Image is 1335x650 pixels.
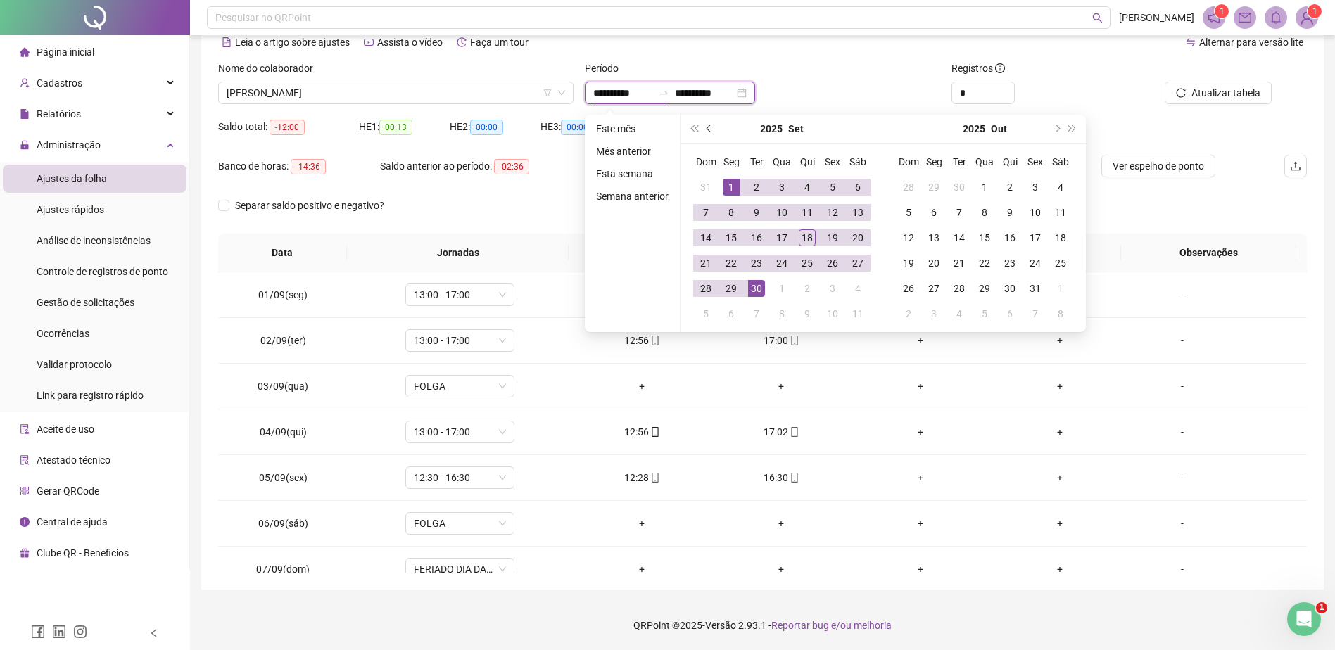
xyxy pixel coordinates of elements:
div: 5 [900,204,917,221]
td: 2025-10-01 [769,276,795,301]
div: 2 [748,179,765,196]
td: 2025-11-04 [947,301,972,326]
div: 5 [697,305,714,322]
td: 2025-09-07 [693,200,719,225]
td: 2025-11-06 [997,301,1023,326]
div: 8 [773,305,790,322]
th: Observações [1121,234,1296,272]
span: mail [1239,11,1251,24]
td: 2025-10-06 [921,200,947,225]
div: 24 [1027,255,1044,272]
div: 10 [1027,204,1044,221]
button: Atualizar tabela [1165,82,1272,104]
div: Banco de horas: [218,158,380,174]
div: 26 [900,280,917,297]
span: 13:00 - 17:00 [414,421,506,442]
div: 22 [976,255,993,272]
span: Ajustes rápidos [37,204,104,215]
span: 1 [1312,6,1317,16]
span: history [457,37,467,47]
div: 7 [697,204,714,221]
td: 2025-10-03 [1023,174,1048,200]
span: youtube [364,37,374,47]
td: 2025-09-27 [845,250,871,276]
div: 22 [723,255,740,272]
td: 2025-09-09 [744,200,769,225]
div: 2 [799,280,816,297]
td: 2025-10-09 [795,301,820,326]
span: Ajustes da folha [37,173,107,184]
td: 2025-09-29 [921,174,947,200]
span: 1 [1220,6,1225,16]
div: 20 [849,229,866,246]
div: 2 [900,305,917,322]
span: Observações [1132,245,1285,260]
span: 13:00 - 17:00 [414,330,506,351]
div: 30 [748,280,765,297]
th: Sáb [845,149,871,174]
td: 2025-09-30 [947,174,972,200]
td: 2025-10-07 [947,200,972,225]
div: 11 [1052,204,1069,221]
span: -14:36 [291,159,326,174]
div: HE 1: [359,119,450,135]
div: + [583,378,700,394]
span: notification [1208,11,1220,24]
span: solution [20,455,30,465]
span: -02:36 [494,159,529,174]
div: HE 2: [450,119,540,135]
td: 2025-10-31 [1023,276,1048,301]
div: 1 [723,179,740,196]
div: - [1141,333,1224,348]
span: lock [20,140,30,150]
span: Controle de registros de ponto [37,266,168,277]
td: 2025-10-22 [972,250,997,276]
span: 01/09(seg) [258,289,308,300]
div: 14 [951,229,968,246]
th: Qui [795,149,820,174]
span: file [20,109,30,119]
label: Período [585,60,628,76]
td: 2025-09-22 [719,250,744,276]
th: Qua [769,149,795,174]
div: 23 [748,255,765,272]
span: MARIA CLARA SANTANA CAMPOREZ [227,82,565,103]
div: 6 [849,179,866,196]
button: year panel [963,115,985,143]
div: 11 [799,204,816,221]
div: 14 [697,229,714,246]
span: Leia o artigo sobre ajustes [235,37,350,48]
td: 2025-11-05 [972,301,997,326]
span: 13:00 - 17:00 [414,284,506,305]
span: down [557,89,566,97]
button: super-prev-year [686,115,702,143]
div: 6 [723,305,740,322]
span: user-add [20,78,30,88]
div: 18 [1052,229,1069,246]
div: 4 [849,280,866,297]
span: Página inicial [37,46,94,58]
div: HE 3: [540,119,631,135]
img: 75474 [1296,7,1317,28]
div: 31 [1027,280,1044,297]
div: Saldo anterior ao período: [380,158,584,174]
span: Validar protocolo [37,359,112,370]
sup: Atualize o seu contato no menu Meus Dados [1308,4,1322,18]
span: Administração [37,139,101,151]
td: 2025-09-05 [820,174,845,200]
td: 2025-09-29 [719,276,744,301]
td: 2025-10-15 [972,225,997,250]
th: Seg [921,149,947,174]
td: 2025-09-18 [795,225,820,250]
td: 2025-09-16 [744,225,769,250]
th: Ter [947,149,972,174]
div: 5 [824,179,841,196]
span: Gerar QRCode [37,485,99,497]
div: 31 [697,179,714,196]
div: - [1141,287,1224,302]
td: 2025-10-18 [1048,225,1073,250]
div: 12 [900,229,917,246]
div: 23 [1001,255,1018,272]
th: Jornadas [347,234,569,272]
span: Assista o vídeo [377,37,443,48]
